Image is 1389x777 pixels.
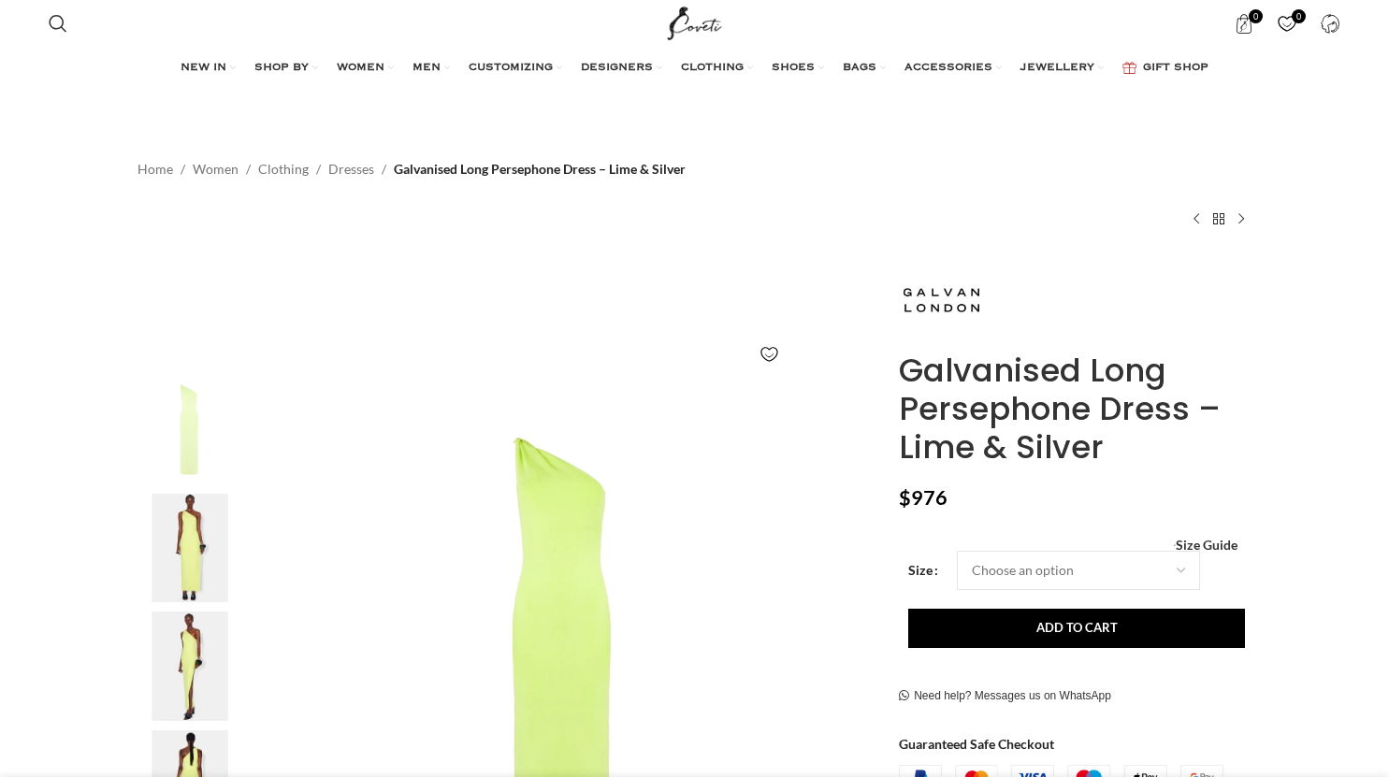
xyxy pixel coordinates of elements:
h1: Galvanised Long Persephone Dress – Lime & Silver [899,352,1252,466]
span: BAGS [843,61,876,76]
span: DESIGNERS [581,61,653,76]
a: WOMEN [337,50,394,87]
span: WOMEN [337,61,384,76]
a: Previous product [1185,208,1208,230]
a: SHOP BY [254,50,318,87]
a: Home [137,159,173,180]
span: 0 [1292,9,1306,23]
span: NEW IN [181,61,226,76]
span: MEN [412,61,441,76]
span: CLOTHING [681,61,744,76]
div: My Wishlist [1268,5,1307,42]
img: GiftBag [1122,62,1136,74]
a: ACCESSORIES [904,50,1002,87]
a: 0 [1268,5,1307,42]
label: Size [908,560,938,581]
a: JEWELLERY [1020,50,1104,87]
strong: Guaranteed Safe Checkout [899,736,1054,752]
span: JEWELLERY [1020,61,1094,76]
span: CUSTOMIZING [469,61,553,76]
img: Galvan London Galvanised Long Persephone Dress Lime Silver33088 nobg [133,375,247,484]
a: Dresses [328,159,374,180]
button: Add to cart [908,609,1245,648]
a: Women [193,159,239,180]
a: Search [39,5,77,42]
img: Galvan London [133,494,247,603]
a: CLOTHING [681,50,753,87]
bdi: 976 [899,485,948,510]
a: GIFT SHOP [1122,50,1208,87]
span: SHOP BY [254,61,309,76]
span: ACCESSORIES [904,61,992,76]
nav: Breadcrumb [137,159,686,180]
a: Site logo [663,14,726,30]
img: Galvan London Clothing [133,612,247,721]
img: Galvan London [899,258,983,342]
a: Next product [1230,208,1252,230]
div: Main navigation [39,50,1350,87]
span: Galvanised Long Persephone Dress – Lime & Silver [394,159,686,180]
span: 0 [1249,9,1263,23]
span: $ [899,485,911,510]
a: 0 [1225,5,1264,42]
span: GIFT SHOP [1143,61,1208,76]
a: BAGS [843,50,886,87]
a: Need help? Messages us on WhatsApp [899,689,1111,704]
span: SHOES [772,61,815,76]
a: NEW IN [181,50,236,87]
a: DESIGNERS [581,50,662,87]
a: Clothing [258,159,309,180]
a: SHOES [772,50,824,87]
a: MEN [412,50,450,87]
a: CUSTOMIZING [469,50,562,87]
